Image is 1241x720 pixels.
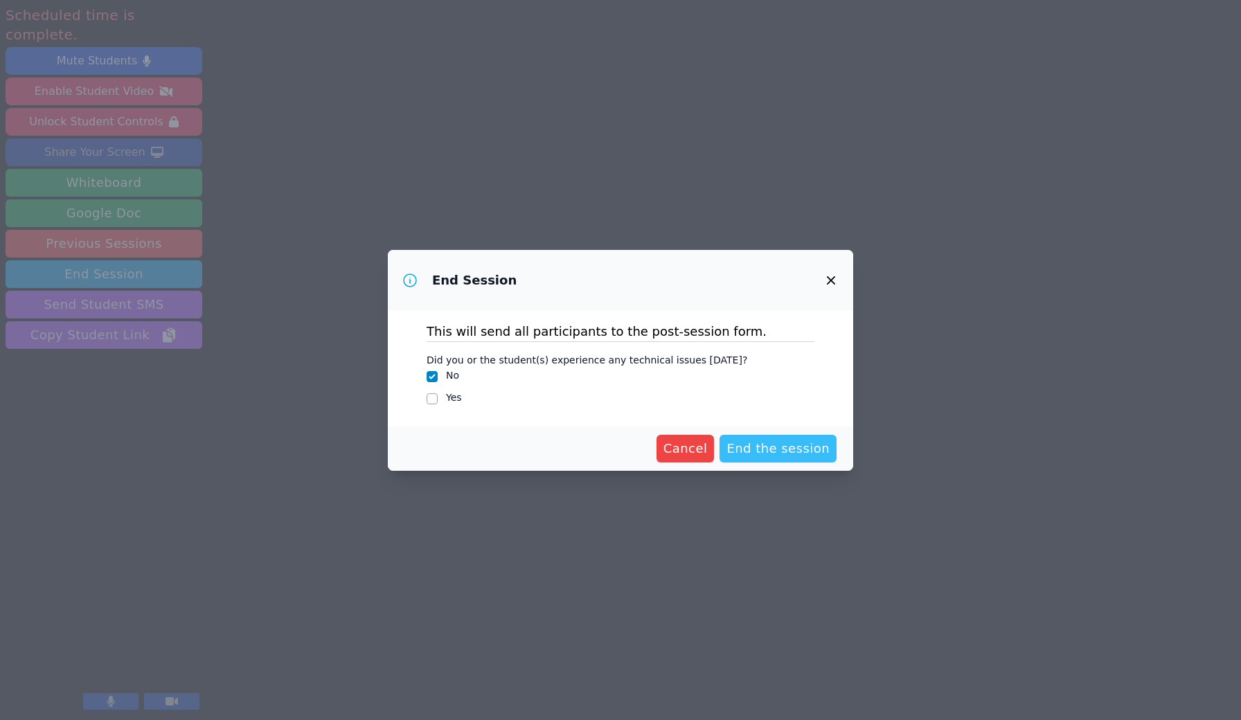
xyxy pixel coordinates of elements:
legend: Did you or the student(s) experience any technical issues [DATE]? [427,348,747,368]
label: Yes [446,392,462,403]
p: This will send all participants to the post-session form. [427,322,814,341]
button: End the session [720,435,837,462]
span: End the session [726,439,830,458]
span: Cancel [663,439,708,458]
label: No [446,370,459,381]
h3: End Session [432,272,517,289]
button: Cancel [657,435,715,462]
